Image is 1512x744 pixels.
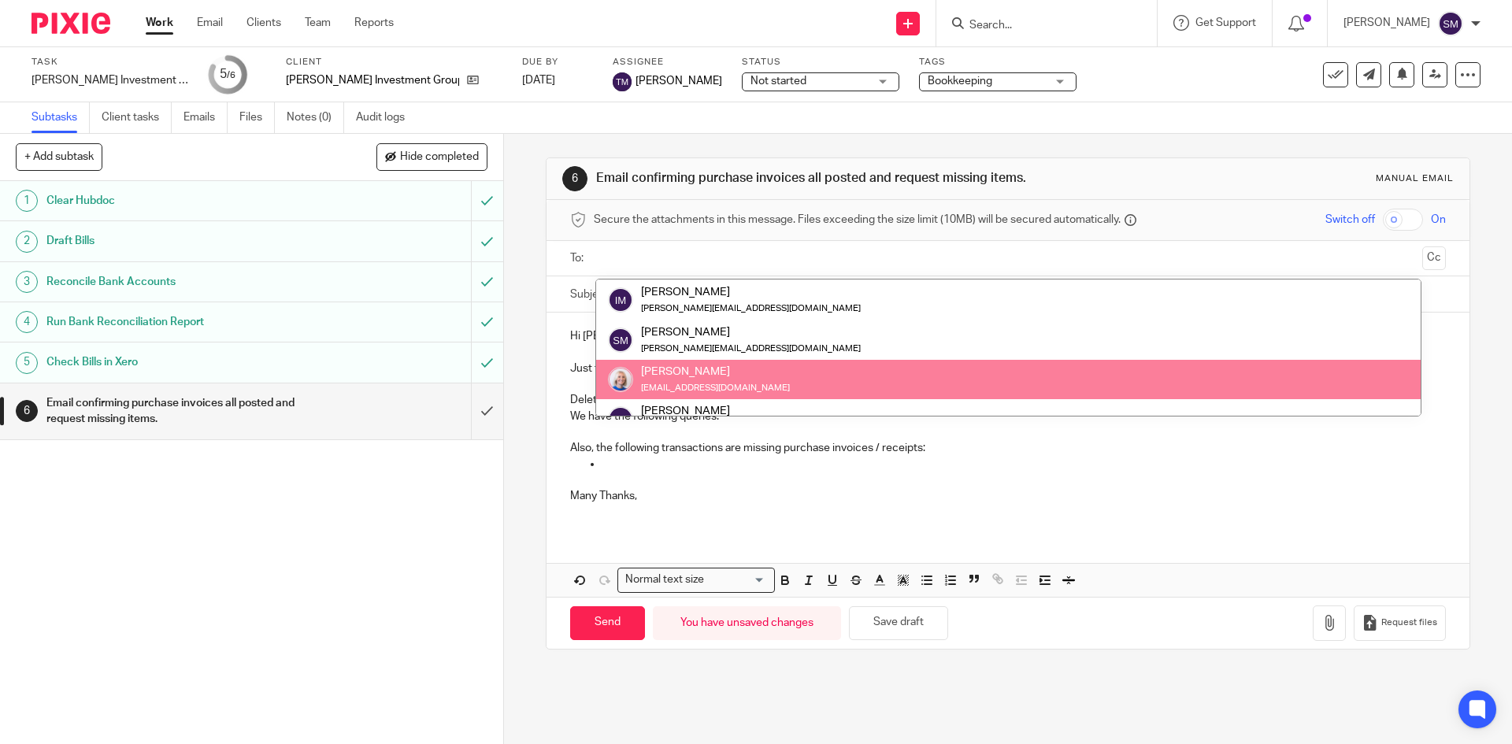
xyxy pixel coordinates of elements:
[183,102,228,133] a: Emails
[608,406,633,431] img: svg%3E
[570,440,1445,456] p: Also, the following transactions are missing purchase invoices / receipts:
[286,72,459,88] p: [PERSON_NAME] Investment Group Ltd
[641,324,861,339] div: [PERSON_NAME]
[522,56,593,68] label: Due by
[1381,616,1437,629] span: Request files
[220,65,235,83] div: 5
[641,403,861,419] div: [PERSON_NAME]
[594,212,1121,228] span: Secure the attachments in this message. Files exceeding the size limit (10MB) will be secured aut...
[968,19,1110,33] input: Search
[613,72,632,91] img: svg%3E
[608,327,633,352] img: svg%3E
[239,102,275,133] a: Files
[1422,246,1446,270] button: Cc
[31,102,90,133] a: Subtasks
[46,350,319,374] h1: Check Bills in Xero
[46,189,319,213] h1: Clear Hubdoc
[46,391,319,431] h1: Email confirming purchase invoices all posted and request missing items.
[641,284,861,300] div: [PERSON_NAME]
[608,367,633,392] img: Low%20Res%20-%20Your%20Support%20Team%20-5.jpg
[31,13,110,34] img: Pixie
[227,71,235,80] small: /6
[16,352,38,374] div: 5
[1343,15,1430,31] p: [PERSON_NAME]
[16,400,38,422] div: 6
[641,343,861,352] small: [PERSON_NAME][EMAIL_ADDRESS][DOMAIN_NAME]
[641,304,861,313] small: [PERSON_NAME][EMAIL_ADDRESS][DOMAIN_NAME]
[246,15,281,31] a: Clients
[570,392,1445,408] p: Delete as appropriate
[287,102,344,133] a: Notes (0)
[570,488,1445,504] p: Many Thanks,
[354,15,394,31] a: Reports
[146,15,173,31] a: Work
[46,229,319,253] h1: Draft Bills
[849,606,948,640] button: Save draft
[1354,605,1445,641] button: Request files
[1438,11,1463,36] img: svg%3E
[286,56,502,68] label: Client
[641,364,790,379] div: [PERSON_NAME]
[742,56,899,68] label: Status
[46,270,319,294] h1: Reconcile Bank Accounts
[617,568,775,592] div: Search for option
[1376,172,1454,185] div: Manual email
[709,572,765,588] input: Search for option
[16,311,38,333] div: 4
[16,231,38,253] div: 2
[1325,212,1375,228] span: Switch off
[621,572,707,588] span: Normal text size
[1431,212,1446,228] span: On
[750,76,806,87] span: Not started
[16,143,102,170] button: + Add subtask
[596,170,1042,187] h1: Email confirming purchase invoices all posted and request missing items.
[31,72,189,88] div: Shamot Investment Group - Bookkeeping - Weekly
[400,151,479,164] span: Hide completed
[356,102,417,133] a: Audit logs
[570,409,1445,424] p: We have the following queries:
[928,76,992,87] span: Bookkeeping
[16,190,38,212] div: 1
[570,328,1445,344] p: Hi [PERSON_NAME],
[613,56,722,68] label: Assignee
[16,271,38,293] div: 3
[522,75,555,86] span: [DATE]
[641,383,790,392] small: [EMAIL_ADDRESS][DOMAIN_NAME]
[570,250,587,266] label: To:
[1195,17,1256,28] span: Get Support
[46,310,319,334] h1: Run Bank Reconciliation Report
[570,287,611,302] label: Subject:
[197,15,223,31] a: Email
[102,102,172,133] a: Client tasks
[570,361,1445,376] p: Just to confirm the purchase invoices have now been added to Xero.
[636,73,722,89] span: [PERSON_NAME]
[653,606,841,640] div: You have unsaved changes
[31,72,189,88] div: [PERSON_NAME] Investment Group - Bookkeeping - Weekly
[919,56,1077,68] label: Tags
[376,143,487,170] button: Hide completed
[608,287,633,313] img: svg%3E
[570,606,645,640] input: Send
[305,15,331,31] a: Team
[562,166,587,191] div: 6
[31,56,189,68] label: Task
